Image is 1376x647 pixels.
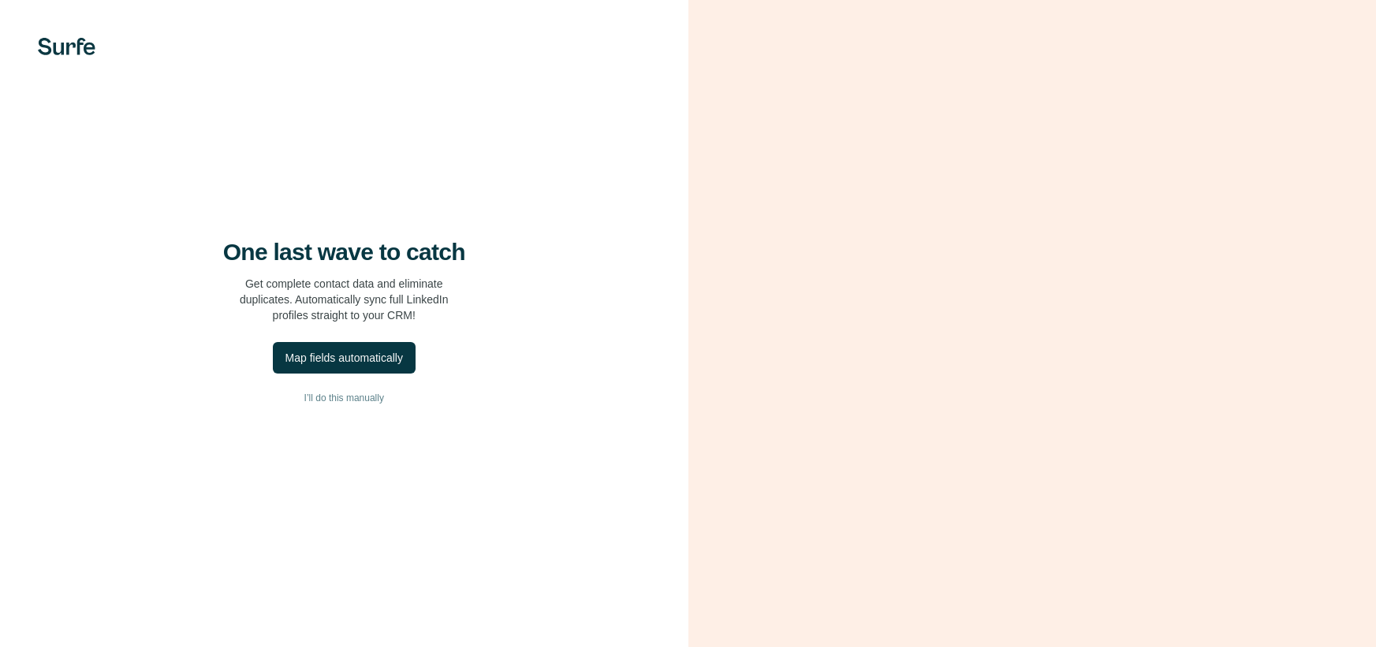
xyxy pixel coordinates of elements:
h4: One last wave to catch [223,238,465,266]
img: Surfe's logo [38,38,95,55]
div: Map fields automatically [285,350,403,366]
button: Map fields automatically [273,342,416,374]
span: I’ll do this manually [304,391,384,405]
button: I’ll do this manually [32,386,657,410]
p: Get complete contact data and eliminate duplicates. Automatically sync full LinkedIn profiles str... [240,276,449,323]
